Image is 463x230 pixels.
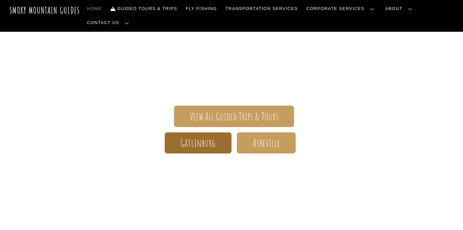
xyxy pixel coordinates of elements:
[85,16,134,30] a: Contact Us
[190,113,278,120] span: View All Guided Trips & Tours
[165,132,231,153] a: Gatlinburg
[223,2,300,16] a: Transportation Services
[253,139,280,146] span: Asheville
[9,5,80,16] a: Smoky Mountain Guides
[183,2,219,16] a: Fly Fishing
[304,2,379,16] a: Corporate Services
[237,132,296,153] a: Asheville
[38,164,425,180] h1: Your adventure starts here.
[180,139,216,146] span: Gatlinburg
[383,2,418,16] a: About
[108,2,180,16] a: Guided Tours & Trips
[85,2,105,16] a: Home
[174,106,294,127] a: View All Guided Trips & Tours
[38,34,425,86] span: The ONLY one-stop, full Service Guide Company for the Gatlinburg and [GEOGRAPHIC_DATA] side of th...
